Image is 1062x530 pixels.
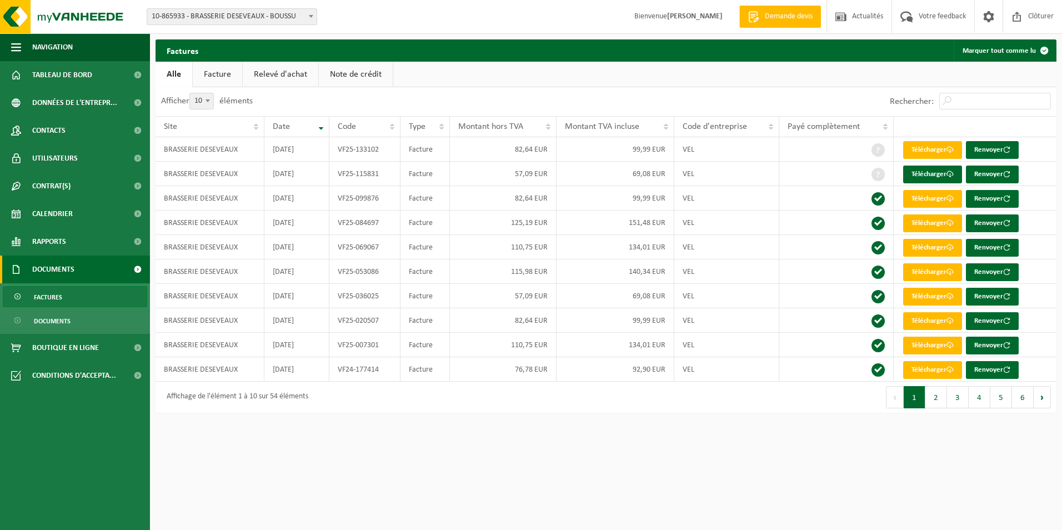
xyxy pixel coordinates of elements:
[788,122,860,131] span: Payé complètement
[329,162,401,186] td: VF25-115831
[557,162,674,186] td: 69,08 EUR
[903,214,962,232] a: Télécharger
[156,62,192,87] a: Alle
[450,308,557,333] td: 82,64 EUR
[903,288,962,306] a: Télécharger
[329,284,401,308] td: VF25-036025
[925,386,947,408] button: 2
[903,166,962,183] a: Télécharger
[903,312,962,330] a: Télécharger
[739,6,821,28] a: Demande devis
[969,386,990,408] button: 4
[966,361,1019,379] button: Renvoyer
[565,122,639,131] span: Montant TVA incluse
[667,12,723,21] strong: [PERSON_NAME]
[966,263,1019,281] button: Renvoyer
[156,235,264,259] td: BRASSERIE DESEVEAUX
[264,235,329,259] td: [DATE]
[190,93,213,109] span: 10
[557,308,674,333] td: 99,99 EUR
[557,137,674,162] td: 99,99 EUR
[329,333,401,357] td: VF25-007301
[450,357,557,382] td: 76,78 EUR
[264,357,329,382] td: [DATE]
[458,122,523,131] span: Montant hors TVA
[557,284,674,308] td: 69,08 EUR
[557,357,674,382] td: 92,90 EUR
[32,89,117,117] span: Données de l'entrepr...
[890,97,934,106] label: Rechercher:
[966,166,1019,183] button: Renvoyer
[557,235,674,259] td: 134,01 EUR
[966,141,1019,159] button: Renvoyer
[193,62,242,87] a: Facture
[329,211,401,235] td: VF25-084697
[674,308,779,333] td: VEL
[32,144,78,172] span: Utilisateurs
[903,361,962,379] a: Télécharger
[329,357,401,382] td: VF24-177414
[903,141,962,159] a: Télécharger
[156,186,264,211] td: BRASSERIE DESEVEAUX
[156,259,264,284] td: BRASSERIE DESEVEAUX
[32,33,73,61] span: Navigation
[450,333,557,357] td: 110,75 EUR
[674,235,779,259] td: VEL
[400,162,450,186] td: Facture
[34,311,71,332] span: Documents
[966,312,1019,330] button: Renvoyer
[903,263,962,281] a: Télécharger
[264,284,329,308] td: [DATE]
[189,93,214,109] span: 10
[400,333,450,357] td: Facture
[147,8,317,25] span: 10-865933 - BRASSERIE DESEVEAUX - BOUSSU
[164,122,177,131] span: Site
[557,333,674,357] td: 134,01 EUR
[156,162,264,186] td: BRASSERIE DESEVEAUX
[400,357,450,382] td: Facture
[557,186,674,211] td: 99,99 EUR
[1034,386,1051,408] button: Next
[954,39,1055,62] button: Marquer tout comme lu
[34,287,62,308] span: Factures
[400,186,450,211] td: Facture
[273,122,290,131] span: Date
[966,190,1019,208] button: Renvoyer
[264,333,329,357] td: [DATE]
[156,333,264,357] td: BRASSERIE DESEVEAUX
[966,288,1019,306] button: Renvoyer
[903,239,962,257] a: Télécharger
[966,239,1019,257] button: Renvoyer
[674,333,779,357] td: VEL
[264,186,329,211] td: [DATE]
[400,137,450,162] td: Facture
[674,211,779,235] td: VEL
[557,259,674,284] td: 140,34 EUR
[329,235,401,259] td: VF25-069067
[156,284,264,308] td: BRASSERIE DESEVEAUX
[319,62,393,87] a: Note de crédit
[156,211,264,235] td: BRASSERIE DESEVEAUX
[32,362,116,389] span: Conditions d'accepta...
[674,259,779,284] td: VEL
[886,386,904,408] button: Previous
[1012,386,1034,408] button: 6
[557,211,674,235] td: 151,48 EUR
[966,337,1019,354] button: Renvoyer
[400,284,450,308] td: Facture
[674,284,779,308] td: VEL
[450,137,557,162] td: 82,64 EUR
[32,256,74,283] span: Documents
[450,186,557,211] td: 82,64 EUR
[450,284,557,308] td: 57,09 EUR
[674,137,779,162] td: VEL
[264,211,329,235] td: [DATE]
[264,162,329,186] td: [DATE]
[674,186,779,211] td: VEL
[904,386,925,408] button: 1
[990,386,1012,408] button: 5
[329,259,401,284] td: VF25-053086
[400,259,450,284] td: Facture
[156,357,264,382] td: BRASSERIE DESEVEAUX
[400,308,450,333] td: Facture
